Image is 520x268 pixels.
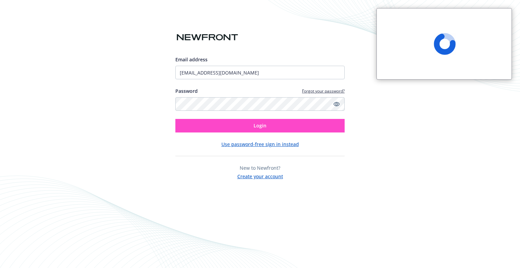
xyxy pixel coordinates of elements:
[175,87,198,95] label: Password
[175,66,345,79] input: Enter your email
[175,56,208,63] span: Email address
[175,97,345,111] input: Enter your password
[240,165,280,171] span: New to Newfront?
[434,33,456,55] span: Loading
[237,171,283,180] button: Create your account
[302,88,345,94] a: Forgot your password?
[175,32,239,43] img: Newfront logo
[254,122,266,129] span: Login
[221,141,299,148] button: Use password-free sign in instead
[332,100,341,108] a: Show password
[175,119,345,132] button: Login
